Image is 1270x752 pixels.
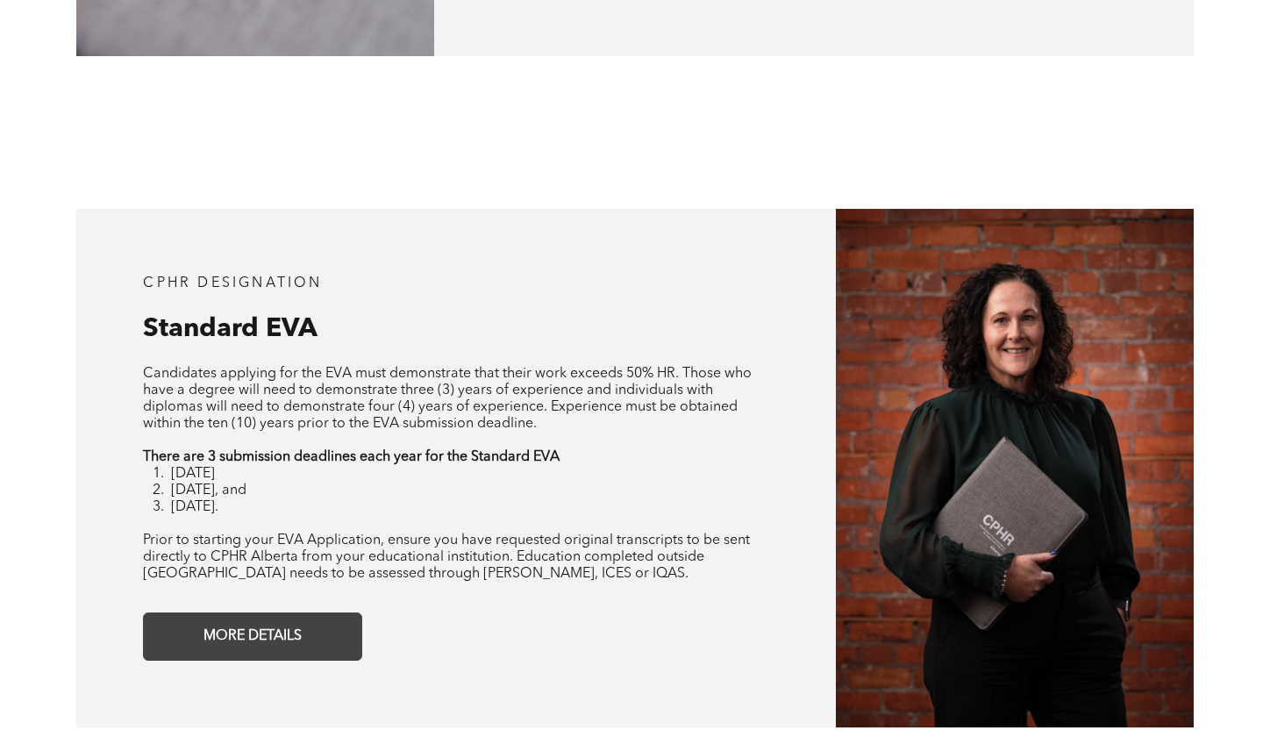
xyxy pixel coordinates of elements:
span: [DATE]. [171,500,218,514]
span: MORE DETAILS [197,620,308,654]
span: [DATE] [171,467,215,481]
span: [DATE], and [171,483,246,498]
span: Prior to starting your EVA Application, ensure you have requested original transcripts to be sent... [143,534,750,581]
span: Candidates applying for the EVA must demonstrate that their work exceeds 50% HR. Those who have a... [143,367,752,431]
span: Standard EVA [143,316,317,342]
span: CPHR DESIGNATION [143,276,322,290]
strong: There are 3 submission deadlines each year for the Standard EVA [143,450,560,464]
a: MORE DETAILS [143,612,362,661]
